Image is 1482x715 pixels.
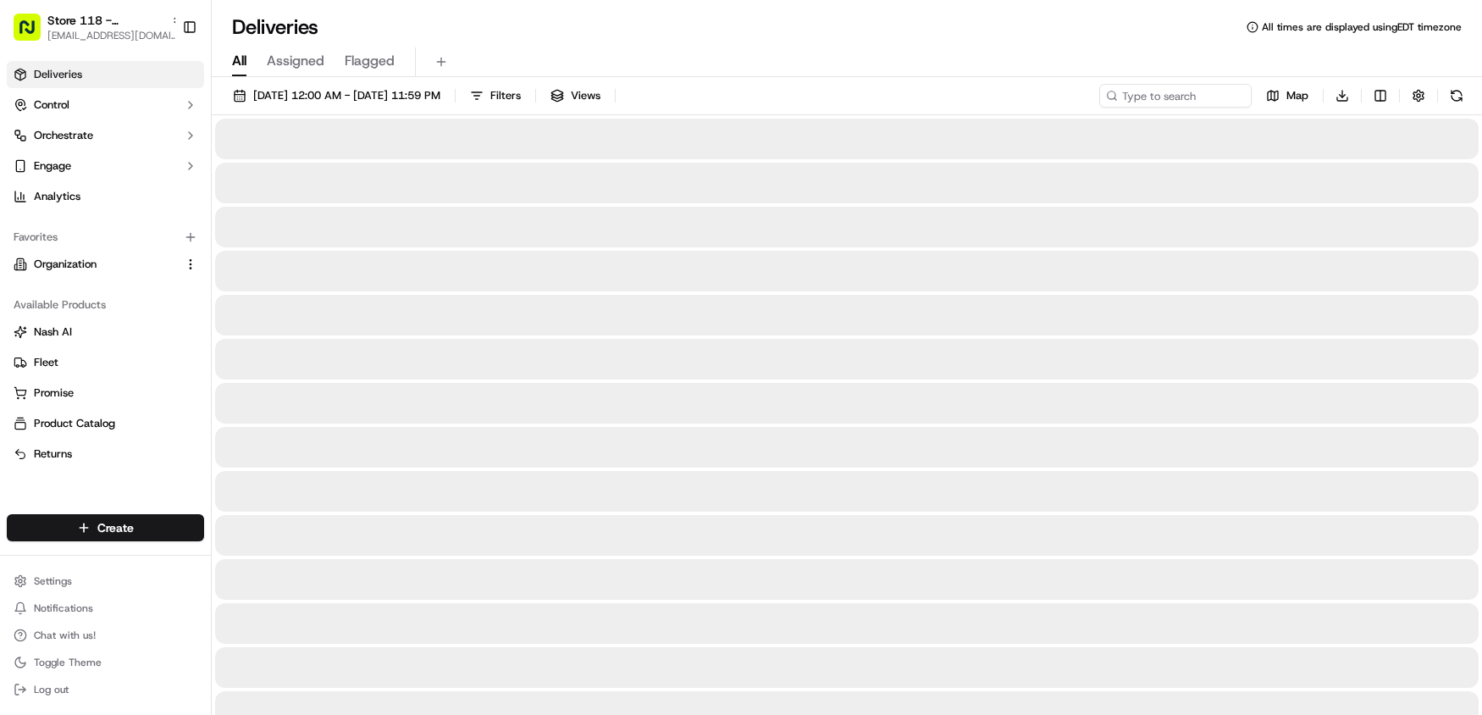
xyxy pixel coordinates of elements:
span: Flagged [345,51,395,71]
a: Promise [14,385,197,401]
span: Control [34,97,69,113]
button: Product Catalog [7,410,204,437]
a: Deliveries [7,61,204,88]
span: Orchestrate [34,128,93,143]
div: Favorites [7,224,204,251]
span: Nash AI [34,324,72,340]
span: All [232,51,246,71]
button: Chat with us! [7,624,204,647]
button: Engage [7,152,204,180]
button: Organization [7,251,204,278]
button: Store 118 - [GEOGRAPHIC_DATA] (Just Salad)[EMAIL_ADDRESS][DOMAIN_NAME] [7,7,175,47]
span: Organization [34,257,97,272]
a: Product Catalog [14,416,197,431]
button: Control [7,91,204,119]
span: Fleet [34,355,58,370]
span: Engage [34,158,71,174]
button: Toggle Theme [7,651,204,674]
button: Notifications [7,596,204,620]
button: Create [7,514,204,541]
button: [DATE] 12:00 AM - [DATE] 11:59 PM [225,84,448,108]
span: Views [571,88,600,103]
button: Refresh [1445,84,1468,108]
div: Available Products [7,291,204,319]
span: Chat with us! [34,629,96,642]
button: Map [1258,84,1316,108]
a: Organization [14,257,177,272]
button: Log out [7,678,204,701]
button: Returns [7,441,204,468]
span: Assigned [267,51,324,71]
span: [DATE] 12:00 AM - [DATE] 11:59 PM [253,88,440,103]
span: Settings [34,574,72,588]
button: Promise [7,380,204,407]
span: Promise [34,385,74,401]
a: Fleet [14,355,197,370]
button: Store 118 - [GEOGRAPHIC_DATA] (Just Salad) [47,12,164,29]
span: Notifications [34,601,93,615]
button: [EMAIL_ADDRESS][DOMAIN_NAME] [47,29,183,42]
button: Fleet [7,349,204,376]
input: Type to search [1099,84,1252,108]
a: Returns [14,446,197,462]
span: Create [97,519,134,536]
span: Deliveries [34,67,82,82]
button: Settings [7,569,204,593]
button: Views [543,84,608,108]
button: Orchestrate [7,122,204,149]
button: Nash AI [7,319,204,346]
span: All times are displayed using EDT timezone [1262,20,1462,34]
span: Product Catalog [34,416,115,431]
span: Toggle Theme [34,656,102,669]
span: Log out [34,683,69,696]
span: Analytics [34,189,80,204]
span: Map [1286,88,1308,103]
span: Filters [490,88,521,103]
h1: Deliveries [232,14,318,41]
a: Analytics [7,183,204,210]
span: Returns [34,446,72,462]
button: Filters [462,84,528,108]
a: Nash AI [14,324,197,340]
